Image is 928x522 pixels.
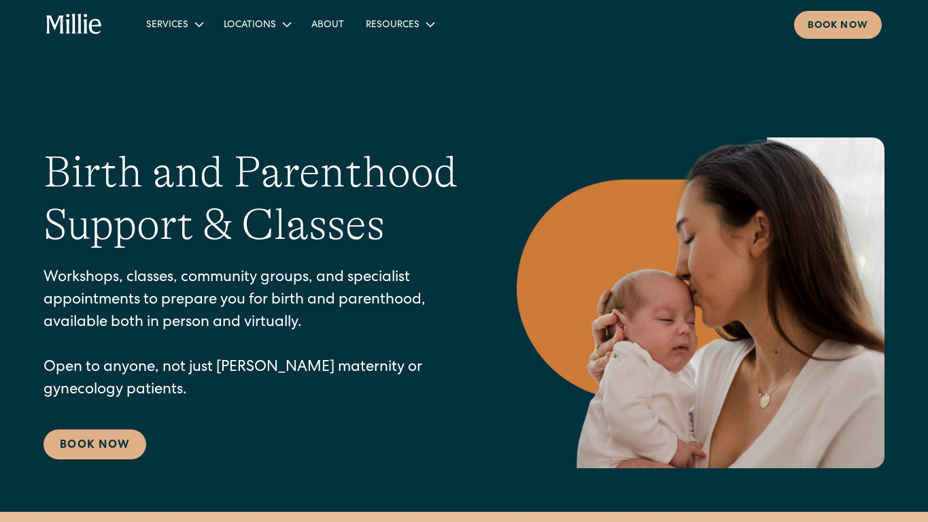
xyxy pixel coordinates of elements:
p: Workshops, classes, community groups, and specialist appointments to prepare you for birth and pa... [44,267,462,402]
div: Book now [808,19,868,33]
a: Book now [794,11,882,39]
a: home [46,14,102,35]
h1: Birth and Parenthood Support & Classes [44,146,462,251]
div: Resources [366,18,419,33]
div: Resources [355,13,444,35]
div: Services [135,13,213,35]
a: Book Now [44,429,146,459]
div: Locations [224,18,276,33]
a: About [300,13,355,35]
div: Locations [213,13,300,35]
img: Mother kissing her newborn on the forehead, capturing a peaceful moment of love and connection in... [517,137,884,468]
div: Services [146,18,188,33]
